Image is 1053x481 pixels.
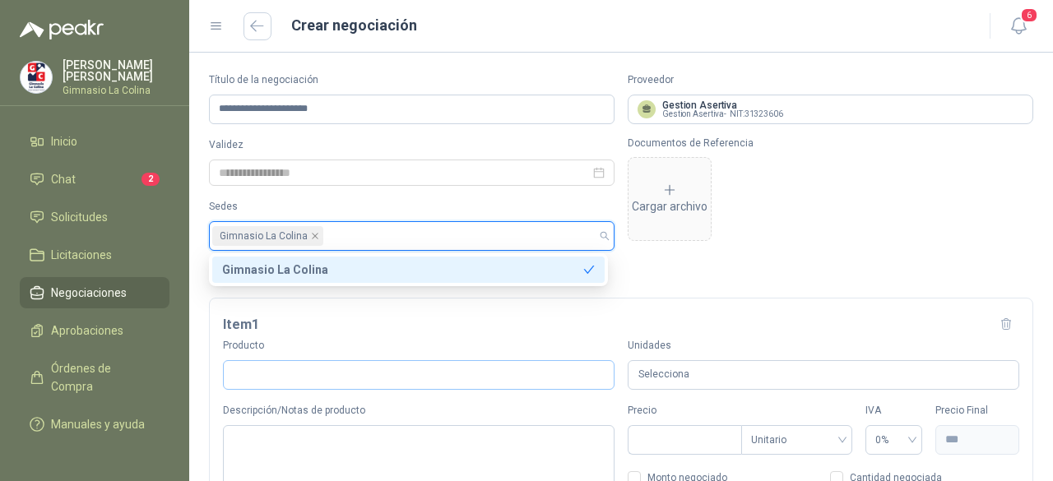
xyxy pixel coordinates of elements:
label: Descripción/Notas de producto [223,403,615,419]
a: Aprobaciones [20,315,169,346]
div: Selecciona [628,360,1019,391]
span: Manuales y ayuda [51,415,145,433]
span: 0% [875,428,912,452]
label: Unidades [628,338,1019,354]
a: Manuales y ayuda [20,409,169,440]
div: Gimnasio La Colina [212,257,605,283]
label: Proveedor [628,72,1033,88]
label: Precio Final [935,403,1019,419]
p: Gimnasio La Colina [63,86,169,95]
span: Licitaciones [51,246,112,264]
h3: Item 1 [223,314,259,335]
label: Título de la negociación [209,72,615,88]
span: 6 [1020,7,1038,23]
div: Gimnasio La Colina [222,261,583,279]
a: Negociaciones [20,277,169,308]
span: Aprobaciones [51,321,123,340]
a: Solicitudes [20,201,169,233]
span: Gimnasio La Colina [212,226,323,246]
img: Logo peakr [20,20,104,39]
label: Producto [223,338,615,354]
span: Chat [51,170,76,188]
span: Negociaciones [51,284,127,302]
a: Órdenes de Compra [20,353,169,402]
span: close [311,232,319,240]
span: Inicio [51,132,77,150]
a: Chat2 [20,164,169,195]
p: Documentos de Referencia [628,137,1033,149]
p: [PERSON_NAME] [PERSON_NAME] [63,59,169,82]
img: Company Logo [21,62,52,93]
label: IVA [865,403,921,419]
span: Solicitudes [51,208,108,226]
span: Unitario [751,428,842,452]
h1: Crear negociación [291,14,417,37]
a: Licitaciones [20,239,169,271]
a: Inicio [20,126,169,157]
span: Órdenes de Compra [51,359,154,395]
span: Gimnasio La Colina [220,227,308,245]
h2: Items [209,264,1033,284]
label: Precio [628,403,741,419]
div: Cargar archivo [632,183,707,215]
button: 6 [1004,12,1033,41]
label: Sedes [209,199,615,215]
span: 2 [141,173,160,186]
label: Validez [209,137,615,153]
span: check [583,264,595,275]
